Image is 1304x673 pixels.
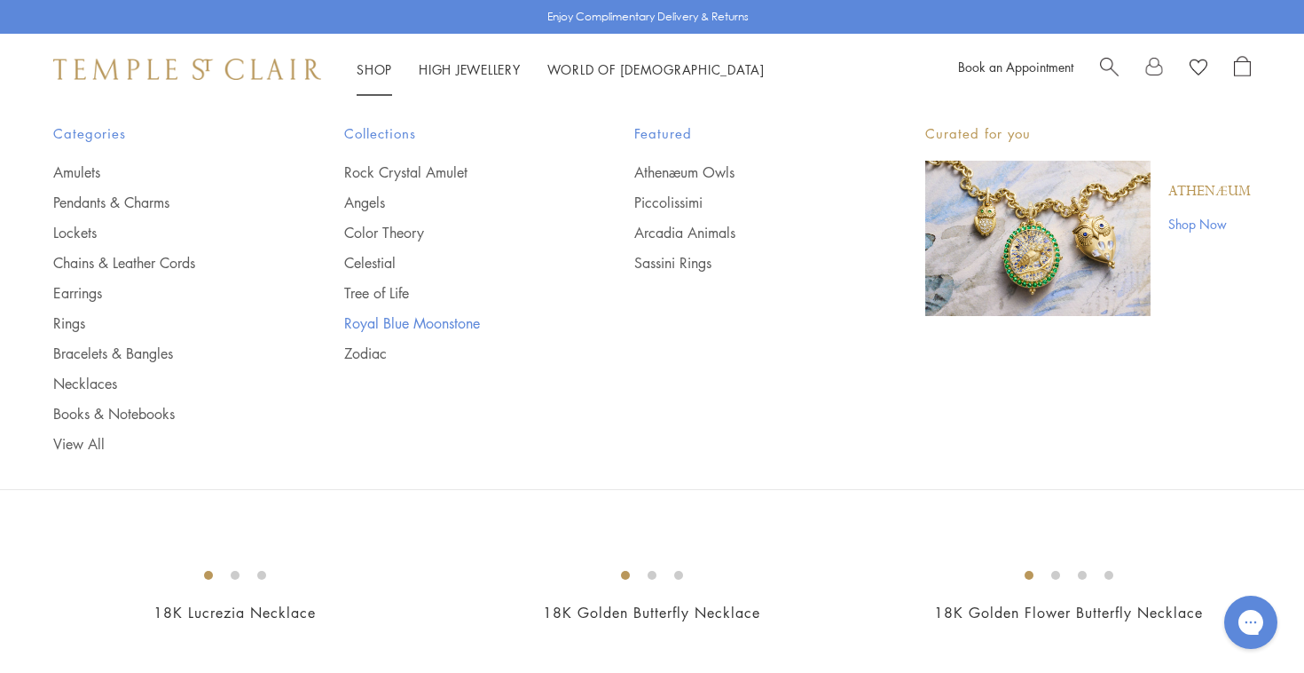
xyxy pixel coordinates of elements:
[53,374,273,393] a: Necklaces
[1190,56,1207,83] a: View Wishlist
[153,603,316,622] a: 18K Lucrezia Necklace
[344,313,564,333] a: Royal Blue Moonstone
[344,193,564,212] a: Angels
[53,434,273,454] a: View All
[53,283,273,303] a: Earrings
[53,253,273,273] a: Chains & Leather Cords
[53,59,321,80] img: Temple St. Clair
[53,162,273,182] a: Amulets
[357,60,392,78] a: ShopShop
[344,283,564,303] a: Tree of Life
[1234,56,1251,83] a: Open Shopping Bag
[357,59,765,81] nav: Main navigation
[53,223,273,242] a: Lockets
[1168,214,1251,234] a: Shop Now
[634,123,854,145] span: Featured
[344,253,564,273] a: Celestial
[634,223,854,242] a: Arcadia Animals
[419,60,521,78] a: High JewelleryHigh Jewellery
[543,603,760,622] a: 18K Golden Butterfly Necklace
[53,344,273,363] a: Bracelets & Bangles
[53,313,273,333] a: Rings
[1100,56,1119,83] a: Search
[925,123,1251,145] p: Curated for you
[53,123,273,145] span: Categories
[1168,182,1251,202] a: Athenæum
[1215,590,1286,655] iframe: Gorgias live chat messenger
[547,8,749,26] p: Enjoy Complimentary Delivery & Returns
[344,223,564,242] a: Color Theory
[344,162,564,182] a: Rock Crystal Amulet
[634,162,854,182] a: Athenæum Owls
[634,253,854,273] a: Sassini Rings
[958,58,1073,75] a: Book an Appointment
[934,603,1203,622] a: 18K Golden Flower Butterfly Necklace
[634,193,854,212] a: Piccolissimi
[344,344,564,363] a: Zodiac
[344,123,564,145] span: Collections
[547,60,765,78] a: World of [DEMOGRAPHIC_DATA]World of [DEMOGRAPHIC_DATA]
[53,404,273,424] a: Books & Notebooks
[53,193,273,212] a: Pendants & Charms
